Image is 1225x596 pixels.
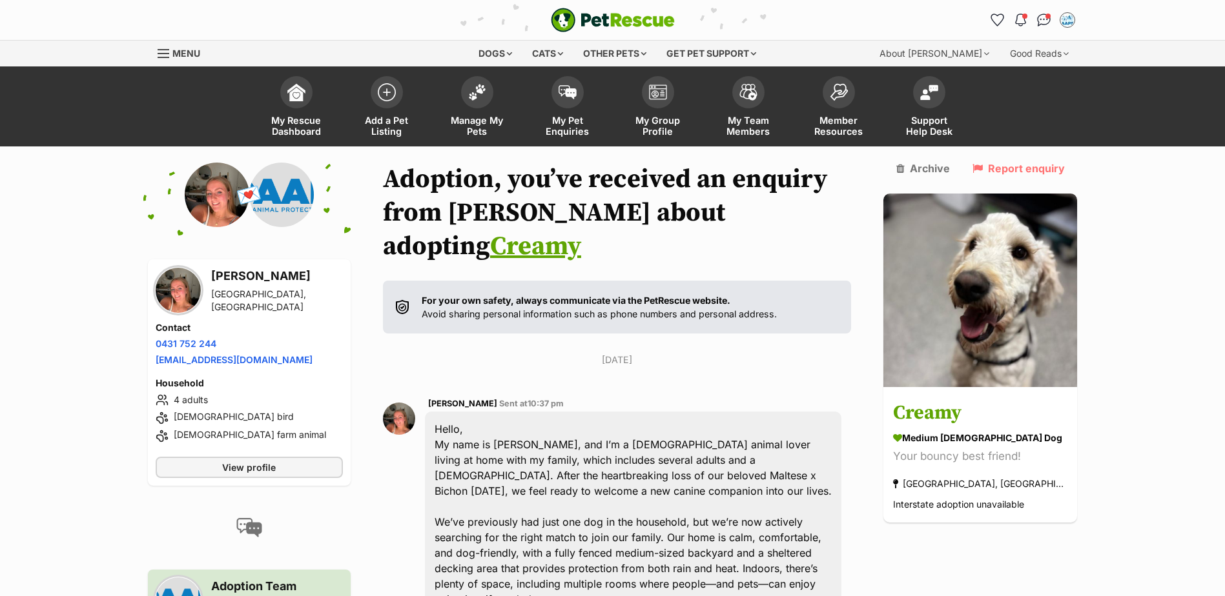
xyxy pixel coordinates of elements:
span: 💌 [234,181,263,209]
a: Manage My Pets [432,70,522,146]
div: [GEOGRAPHIC_DATA], [GEOGRAPHIC_DATA] [893,475,1067,493]
a: Conversations [1034,10,1055,30]
span: Member Resources [810,115,868,137]
p: [DATE] [383,353,852,366]
img: Australian Animal Protection Society (AAPS) profile pic [249,163,314,227]
a: My Pet Enquiries [522,70,613,146]
img: logo-e224e6f780fb5917bec1dbf3a21bbac754714ae5b6737aabdf751b685950b380.svg [551,8,675,32]
a: Member Resources [794,70,884,146]
a: Report enquiry [973,163,1065,174]
img: add-pet-listing-icon-0afa8454b4691262ce3f59096e99ab1cd57d4a30225e0717b998d2c9b9846f56.svg [378,83,396,101]
div: Good Reads [1001,41,1078,66]
ul: Account quick links [987,10,1078,30]
span: Add a Pet Listing [358,115,416,137]
span: Sent at [499,399,564,408]
img: Maddie Kilmartin profile pic [185,163,249,227]
span: My Pet Enquiries [539,115,597,137]
p: Avoid sharing personal information such as phone numbers and personal address. [422,293,777,321]
h4: Household [156,377,343,390]
h4: Contact [156,321,343,334]
a: Archive [896,163,950,174]
div: Get pet support [657,41,765,66]
a: View profile [156,457,343,478]
span: My Group Profile [629,115,687,137]
img: team-members-icon-5396bd8760b3fe7c0b43da4ab00e1e3bb1a5d9ba89233759b79545d2d3fc5d0d.svg [739,84,757,101]
a: My Group Profile [613,70,703,146]
span: Menu [172,48,200,59]
h1: Adoption, you’ve received an enquiry from [PERSON_NAME] about adopting [383,163,852,263]
div: Your bouncy best friend! [893,448,1067,466]
img: group-profile-icon-3fa3cf56718a62981997c0bc7e787c4b2cf8bcc04b72c1350f741eb67cf2f40e.svg [649,84,667,100]
a: 0431 752 244 [156,338,216,349]
span: Manage My Pets [448,115,506,137]
div: About [PERSON_NAME] [870,41,998,66]
h3: [PERSON_NAME] [211,267,343,285]
li: [DEMOGRAPHIC_DATA] bird [156,410,343,426]
img: manage-my-pets-icon-02211641906a0b7f246fdf0571729dbe1e7629f14944591b6c1af311fb30b64b.svg [468,84,486,101]
span: 10:37 pm [528,399,564,408]
li: 4 adults [156,392,343,408]
li: [DEMOGRAPHIC_DATA] farm animal [156,428,343,444]
a: Menu [158,41,209,64]
span: View profile [222,461,276,474]
img: chat-41dd97257d64d25036548639549fe6c8038ab92f7586957e7f3b1b290dea8141.svg [1037,14,1051,26]
span: My Team Members [719,115,777,137]
span: Interstate adoption unavailable [893,499,1024,510]
img: dashboard-icon-eb2f2d2d3e046f16d808141f083e7271f6b2e854fb5c12c21221c1fb7104beca.svg [287,83,305,101]
a: Add a Pet Listing [342,70,432,146]
h3: Adoption Team [211,577,343,595]
span: My Rescue Dashboard [267,115,325,137]
img: Maddie Kilmartin profile pic [156,268,201,313]
img: help-desk-icon-fdf02630f3aa405de69fd3d07c3f3aa587a6932b1a1747fa1d2bba05be0121f9.svg [920,84,938,100]
img: Creamy [883,194,1077,387]
div: Dogs [469,41,521,66]
a: [EMAIL_ADDRESS][DOMAIN_NAME] [156,354,313,365]
a: Favourites [987,10,1008,30]
img: pet-enquiries-icon-7e3ad2cf08bfb03b45e93fb7055b45f3efa6380592205ae92323e6603595dc1f.svg [559,85,577,99]
a: Creamy [490,230,581,263]
h3: Creamy [893,399,1067,428]
span: Support Help Desk [900,115,958,137]
a: PetRescue [551,8,675,32]
img: conversation-icon-4a6f8262b818ee0b60e3300018af0b2d0b884aa5de6e9bcb8d3d4eeb1a70a7c4.svg [236,518,262,537]
a: Support Help Desk [884,70,974,146]
div: Other pets [574,41,655,66]
a: Creamy medium [DEMOGRAPHIC_DATA] Dog Your bouncy best friend! [GEOGRAPHIC_DATA], [GEOGRAPHIC_DATA... [883,390,1077,523]
a: My Rescue Dashboard [251,70,342,146]
div: Cats [523,41,572,66]
div: [GEOGRAPHIC_DATA], [GEOGRAPHIC_DATA] [211,288,343,313]
img: member-resources-icon-8e73f808a243e03378d46382f2149f9095a855e16c252ad45f914b54edf8863c.svg [830,83,848,101]
img: Maddie Kilmartin profile pic [383,402,415,435]
a: My Team Members [703,70,794,146]
span: [PERSON_NAME] [428,399,497,408]
img: notifications-46538b983faf8c2785f20acdc204bb7945ddae34d4c08c2a6579f10ce5e182be.svg [1015,14,1025,26]
img: Adoption Team profile pic [1061,14,1074,26]
div: medium [DEMOGRAPHIC_DATA] Dog [893,432,1067,445]
button: My account [1057,10,1078,30]
button: Notifications [1011,10,1031,30]
strong: For your own safety, always communicate via the PetRescue website. [422,295,730,306]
